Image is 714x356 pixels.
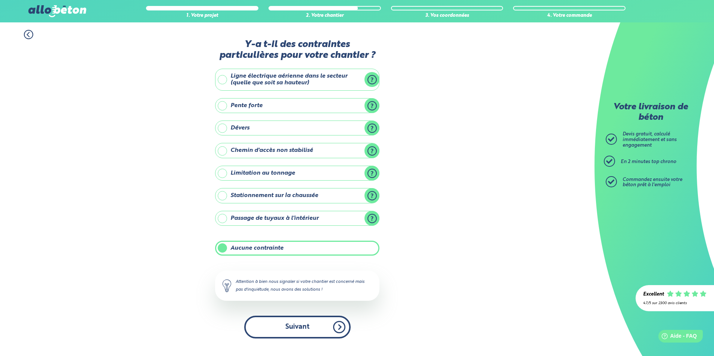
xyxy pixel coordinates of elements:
div: 2. Votre chantier [268,13,381,19]
img: allobéton [28,5,86,17]
label: Dévers [215,121,379,135]
div: 1. Votre projet [146,13,258,19]
label: Aucune contrainte [215,241,379,256]
label: Chemin d'accès non stabilisé [215,143,379,158]
iframe: Help widget launcher [648,327,706,348]
div: 3. Vos coordonnées [391,13,503,19]
label: Passage de tuyaux à l'intérieur [215,211,379,226]
label: Stationnement sur la chaussée [215,188,379,203]
label: Ligne électrique aérienne dans le secteur (quelle que soit sa hauteur) [215,69,379,91]
label: Y-a t-il des contraintes particulières pour votre chantier ? [215,39,379,61]
label: Pente forte [215,98,379,113]
label: Limitation au tonnage [215,166,379,181]
div: Attention à bien nous signaler si votre chantier est concerné mais pas d'inquiétude, nous avons d... [215,271,379,300]
div: 4. Votre commande [513,13,625,19]
button: Suivant [244,316,351,338]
